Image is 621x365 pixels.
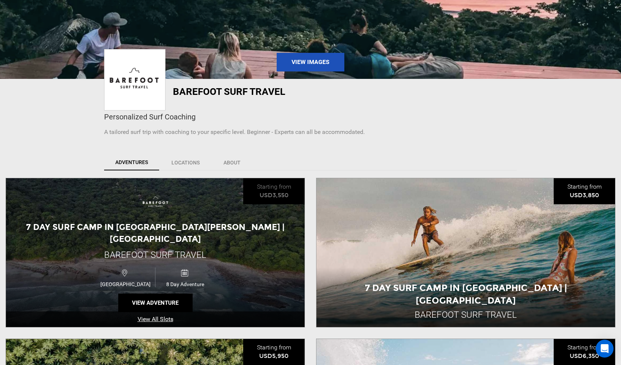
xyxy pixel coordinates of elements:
[104,250,206,260] span: Barefoot Surf Travel
[96,281,155,287] span: [GEOGRAPHIC_DATA]
[596,340,614,358] div: Open Intercom Messenger
[104,155,159,170] a: Adventures
[160,155,211,170] a: Locations
[155,281,215,287] span: 8 Day Adventure
[6,311,305,327] a: View All Slots
[106,51,164,108] img: img_e6b3145bd6cae91aed6afa4057557738.png
[173,86,381,97] h1: Barefoot Surf Travel
[212,155,252,170] a: About
[26,222,284,244] span: 7 Day Surf Camp in [GEOGRAPHIC_DATA][PERSON_NAME] | [GEOGRAPHIC_DATA]
[104,128,517,137] p: A tailored surf trip with coaching to your specific level. Beginner - Experts can all be accommod...
[104,112,517,122] div: Personalized Surf Coaching
[277,53,344,71] a: View Images
[118,294,193,312] button: View Adventure
[141,188,170,218] img: images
